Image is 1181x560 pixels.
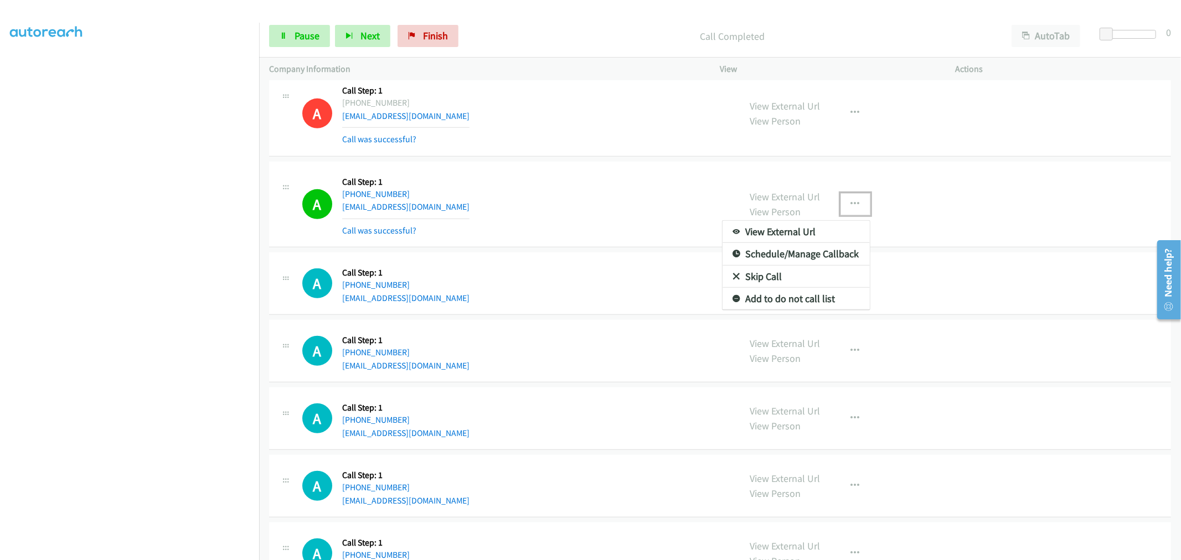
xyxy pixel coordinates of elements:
[10,33,259,558] iframe: To enrich screen reader interactions, please activate Accessibility in Grammarly extension settings
[723,288,870,310] a: Add to do not call list
[1149,236,1181,324] iframe: Resource Center
[302,336,332,366] h1: A
[723,266,870,288] a: Skip Call
[723,221,870,243] a: View External Url
[723,243,870,265] a: Schedule/Manage Callback
[302,471,332,501] div: The call is yet to be attempted
[302,336,332,366] div: The call is yet to be attempted
[302,471,332,501] h1: A
[302,403,332,433] h1: A
[302,403,332,433] div: The call is yet to be attempted
[302,268,332,298] h1: A
[302,268,332,298] div: The call is yet to be attempted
